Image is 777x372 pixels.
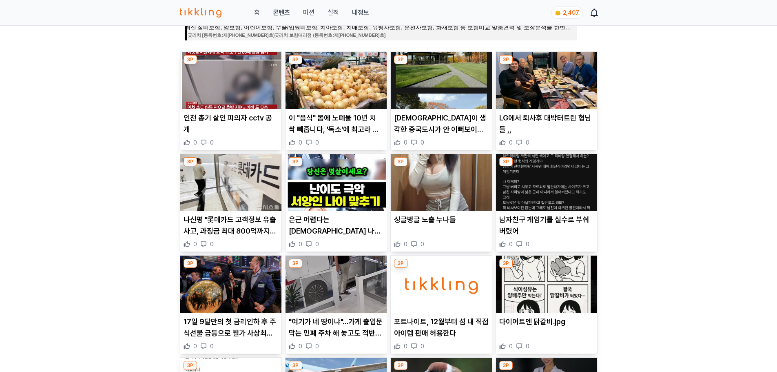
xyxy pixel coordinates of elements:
span: 0 [421,138,424,147]
div: 3P LG에서 퇴사후 대박터트린 형님들 ,, LG에서 퇴사후 대박터트린 형님들 ,, 0 0 [496,51,598,150]
a: 콘텐츠 [273,8,290,18]
p: 남자친구 게임기를 실수로 부숴버렸어 [499,214,594,237]
p: 17일 9달만의 첫 금리인하 후 주식선물 급등으로 월가 사상최고가 개장 예고 [184,316,278,339]
p: "여기가 네 땅이냐"…가게 출입문 막는 민폐 주차 해 놓고도 적반하장 [289,316,383,339]
img: 나신평 "롯데카드 고객정보 유출 사고, 과징금 최대 800억까지도" [180,154,281,211]
span: 0 [526,138,529,147]
button: 미션 [303,8,314,18]
div: 3P [499,259,513,268]
span: 0 [315,138,319,147]
img: 싱글벙글 노출 누나들 [391,154,492,211]
div: 3P 인천 총기 살인 피의자 cctv 공개 인천 총기 살인 피의자 cctv 공개 0 0 [180,51,282,150]
div: 3P 나신평 "롯데카드 고객정보 유출 사고, 과징금 최대 800억까지도" 나신평 "롯데카드 고객정보 유출 사고, 과징금 최대 800억까지도" 0 0 [180,154,282,252]
span: 0 [210,342,214,350]
p: [DEMOGRAPHIC_DATA]이 생각한 중국도시가 안 이뻐보이는 이유 ,, [394,112,489,135]
img: 남자친구 게임기를 실수로 부숴버렸어 [496,154,597,211]
img: 포트나이트, 12월부터 섬 내 직접 아이템 판매 허용한다 [391,256,492,313]
img: 인천 총기 살인 피의자 cctv 공개 [180,52,281,109]
p: 나신평 "롯데카드 고객정보 유출 사고, 과징금 최대 800억까지도" [184,214,278,237]
div: 3P [184,157,197,166]
span: 0 [526,342,529,350]
p: 이 "음식" 몸에 노폐물 10년 치 싹 빼줍니다, '독소'에 최고라 무조건 드세요. [289,112,383,135]
div: 3P 싱글벙글 노출 누나들 싱글벙글 노출 누나들 0 0 [390,154,492,252]
span: 0 [404,240,407,248]
div: 3P [394,55,407,64]
div: 3P [499,361,513,370]
div: 3P [289,157,302,166]
span: 0 [404,342,407,350]
span: 0 [299,240,302,248]
div: 3P 남자친구 게임기를 실수로 부숴버렸어 남자친구 게임기를 실수로 부숴버렸어 0 0 [496,154,598,252]
p: 포트나이트, 12월부터 섬 내 직접 아이템 판매 허용한다 [394,316,489,339]
img: LG에서 퇴사후 대박터트린 형님들 ,, [496,52,597,109]
span: 0 [526,240,529,248]
div: 3P [184,361,197,370]
div: 3P [184,55,197,64]
span: 0 [210,240,214,248]
span: 0 [299,342,302,350]
img: 은근 어렵다는 외국인 나이 맞추기 문제,, [286,154,387,211]
p: 싱글벙글 노출 누나들 [394,214,489,225]
span: 0 [509,240,513,248]
span: 0 [299,138,302,147]
span: 0 [193,342,197,350]
div: 3P 이 "음식" 몸에 노폐물 10년 치 싹 빼줍니다, '독소'에 최고라 무조건 드세요. 이 "음식" 몸에 노폐물 10년 치 싹 빼줍니다, '독소'에 최고라 무조건 드세요. 0 0 [285,51,387,150]
a: coin 2,407 [551,7,581,19]
img: 이 "음식" 몸에 노폐물 10년 치 싹 빼줍니다, '독소'에 최고라 무조건 드세요. [286,52,387,109]
span: 0 [193,240,197,248]
img: 다이어트엔 닭갈비.jpg [496,256,597,313]
div: 3P [499,157,513,166]
p: LG에서 퇴사후 대박터트린 형님들 ,, [499,112,594,135]
img: 17일 9달만의 첫 금리인하 후 주식선물 급등으로 월가 사상최고가 개장 예고 [180,256,281,313]
div: 3P [289,259,302,268]
a: 홈 [254,8,260,18]
p: 인천 총기 살인 피의자 cctv 공개 [184,112,278,135]
div: 3P 은근 어렵다는 외국인 나이 맞추기 문제,, 은근 어렵다는 [DEMOGRAPHIC_DATA] 나이 맞추기 문제,, 0 0 [285,154,387,252]
span: 0 [421,342,424,350]
div: 3P [394,157,407,166]
span: 0 [509,138,513,147]
img: 티끌링 [180,8,222,18]
a: 실적 [328,8,339,18]
img: coin [555,10,561,16]
span: 0 [509,342,513,350]
span: 2,407 [563,9,579,16]
p: 다이어트엔 닭갈비.jpg [499,316,594,327]
span: 0 [315,240,319,248]
img: "여기가 네 땅이냐"…가게 출입문 막는 민폐 주차 해 놓고도 적반하장 [286,256,387,313]
div: 3P 중국인이 생각한 중국도시가 안 이뻐보이는 이유 ,, [DEMOGRAPHIC_DATA]이 생각한 중국도시가 안 이뻐보이는 이유 ,, 0 0 [390,51,492,150]
div: 3P "여기가 네 땅이냐"…가게 출입문 막는 민폐 주차 해 놓고도 적반하장 "여기가 네 땅이냐"…가게 출입문 막는 민폐 주차 해 놓고도 적반하장 0 0 [285,255,387,354]
div: 3P [289,55,302,64]
span: 0 [315,342,319,350]
a: 내정보 [352,8,369,18]
span: 0 [193,138,197,147]
div: 3P [394,361,407,370]
span: 0 [421,240,424,248]
div: 3P [184,259,197,268]
span: 0 [404,138,407,147]
span: 최신 실비보험, 암보험, 어린이보험, 수술/입원비보험, 치아보험, 치매보험, 유병자보험, 운전자보험, 화재보험 등 보험비교 맞춤견적 및 보장분석을 한번에!... [185,24,578,31]
div: 3P [499,55,513,64]
p: 은근 어렵다는 [DEMOGRAPHIC_DATA] 나이 맞추기 문제,, [289,214,383,237]
img: 중국인이 생각한 중국도시가 안 이뻐보이는 이유 ,, [391,52,492,109]
span: 굿리치 [등록번호:제2006038313호)굿리치 보험대리점 (등록번호:제2006038313호] in Taboola advertising section [188,31,386,40]
div: 3P 포트나이트, 12월부터 섬 내 직접 아이템 판매 허용한다 포트나이트, 12월부터 섬 내 직접 아이템 판매 허용한다 0 0 [390,255,492,354]
div: 3P [394,259,407,268]
span: 0 [210,138,214,147]
div: 3P [289,361,302,370]
a: 새로 나온 '실비보험', 합리적인 가격과 실속있는 보장으로 비교견적!...최신 실비보험, 암보험, 어린이보험, 수술/입원비보험, 치아보험, 치매보험, 유병자보험, 운전자보험,... [185,17,578,56]
div: 3P 다이어트엔 닭갈비.jpg 다이어트엔 닭갈비.jpg 0 0 [496,255,598,354]
div: 3P 17일 9달만의 첫 금리인하 후 주식선물 급등으로 월가 사상최고가 개장 예고 17일 9달만의 첫 금리인하 후 주식선물 급등으로 월가 사상최고가 개장 예고 0 0 [180,255,282,354]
